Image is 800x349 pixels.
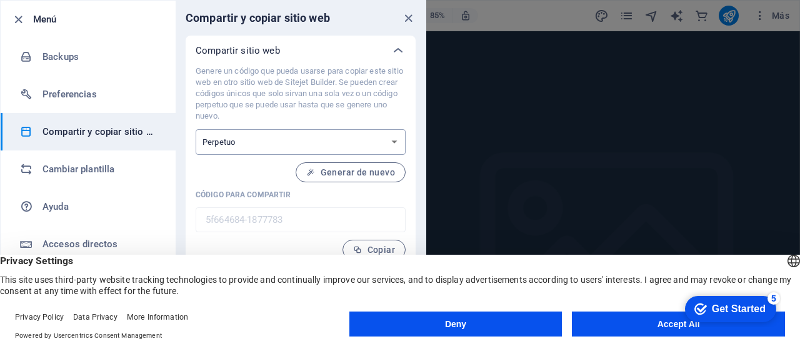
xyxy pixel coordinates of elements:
h6: Menú [33,12,166,27]
div: Get Started [37,14,91,25]
p: Compartir sitio web [196,44,280,57]
button: Generar de nuevo [296,162,406,182]
h6: Compartir y copiar sitio web [42,124,158,139]
button: close [401,11,416,26]
h6: Cambiar plantilla [42,162,158,177]
h6: Compartir y copiar sitio web [186,11,330,26]
h6: Ayuda [42,199,158,214]
p: Genere un código que pueda usarse para copiar este sitio web en otro sitio web de Sitejet Builder... [196,66,406,122]
div: 5 [92,2,105,15]
h6: Preferencias [42,87,158,102]
a: Ayuda [1,188,176,225]
div: Get Started 5 items remaining, 0% complete [10,6,101,32]
p: Código para compartir [196,190,406,200]
h6: Accesos directos [42,237,158,252]
div: Compartir sitio web [186,36,416,66]
button: Copiar [342,240,406,260]
h6: Backups [42,49,158,64]
span: Copiar [353,245,395,255]
span: Generar de nuevo [306,167,395,177]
